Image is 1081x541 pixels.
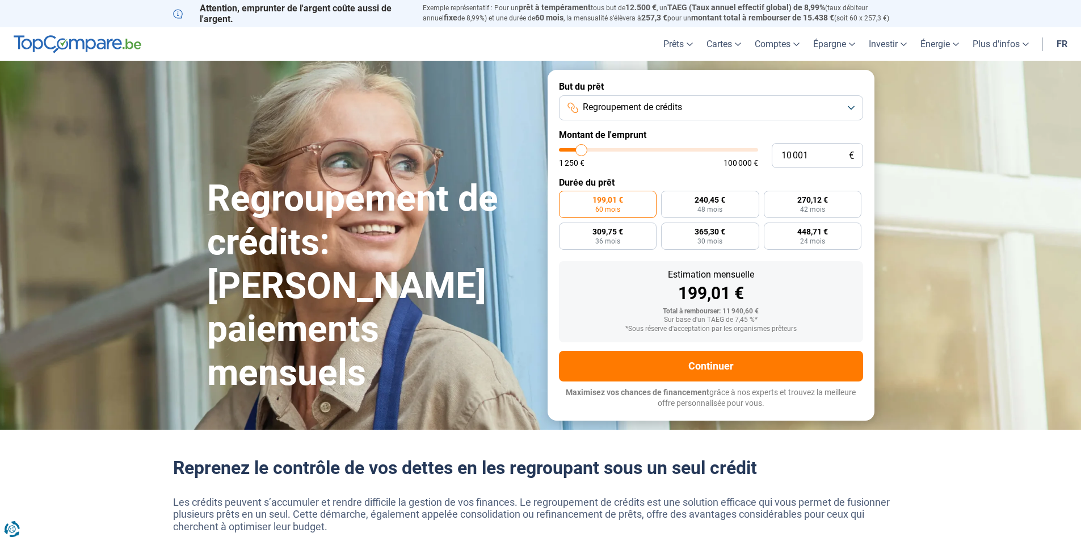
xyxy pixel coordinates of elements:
span: 30 mois [697,238,722,245]
span: 240,45 € [695,196,725,204]
a: fr [1050,27,1074,61]
div: Estimation mensuelle [568,270,854,279]
button: Continuer [559,351,863,381]
a: Épargne [806,27,862,61]
span: fixe [444,13,457,22]
span: prêt à tempérament [519,3,591,12]
span: 60 mois [535,13,563,22]
a: Investir [862,27,914,61]
div: Total à rembourser: 11 940,60 € [568,308,854,316]
div: *Sous réserve d'acceptation par les organismes prêteurs [568,325,854,333]
span: 60 mois [595,206,620,213]
label: Montant de l'emprunt [559,129,863,140]
span: 12.500 € [625,3,657,12]
a: Énergie [914,27,966,61]
a: Cartes [700,27,748,61]
p: Exemple représentatif : Pour un tous but de , un (taux débiteur annuel de 8,99%) et une durée de ... [423,3,908,23]
a: Prêts [657,27,700,61]
span: 448,71 € [797,228,828,236]
h2: Reprenez le contrôle de vos dettes en les regroupant sous un seul crédit [173,457,908,479]
span: Regroupement de crédits [583,101,682,114]
img: TopCompare [14,35,141,53]
span: 48 mois [697,206,722,213]
h1: Regroupement de crédits: [PERSON_NAME] paiements mensuels [207,177,534,395]
span: Maximisez vos chances de financement [566,388,709,397]
span: 100 000 € [724,159,758,167]
p: Les crédits peuvent s’accumuler et rendre difficile la gestion de vos finances. Le regroupement d... [173,496,908,533]
span: 42 mois [800,206,825,213]
span: 270,12 € [797,196,828,204]
a: Comptes [748,27,806,61]
span: montant total à rembourser de 15.438 € [691,13,834,22]
p: grâce à nos experts et trouvez la meilleure offre personnalisée pour vous. [559,387,863,409]
a: Plus d'infos [966,27,1036,61]
span: 257,3 € [641,13,667,22]
span: 199,01 € [592,196,623,204]
span: TAEG (Taux annuel effectif global) de 8,99% [667,3,825,12]
p: Attention, emprunter de l'argent coûte aussi de l'argent. [173,3,409,24]
div: Sur base d'un TAEG de 7,45 %* [568,316,854,324]
label: But du prêt [559,81,863,92]
label: Durée du prêt [559,177,863,188]
div: 199,01 € [568,285,854,302]
span: 36 mois [595,238,620,245]
span: 309,75 € [592,228,623,236]
span: 24 mois [800,238,825,245]
span: 365,30 € [695,228,725,236]
button: Regroupement de crédits [559,95,863,120]
span: 1 250 € [559,159,584,167]
span: € [849,151,854,161]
